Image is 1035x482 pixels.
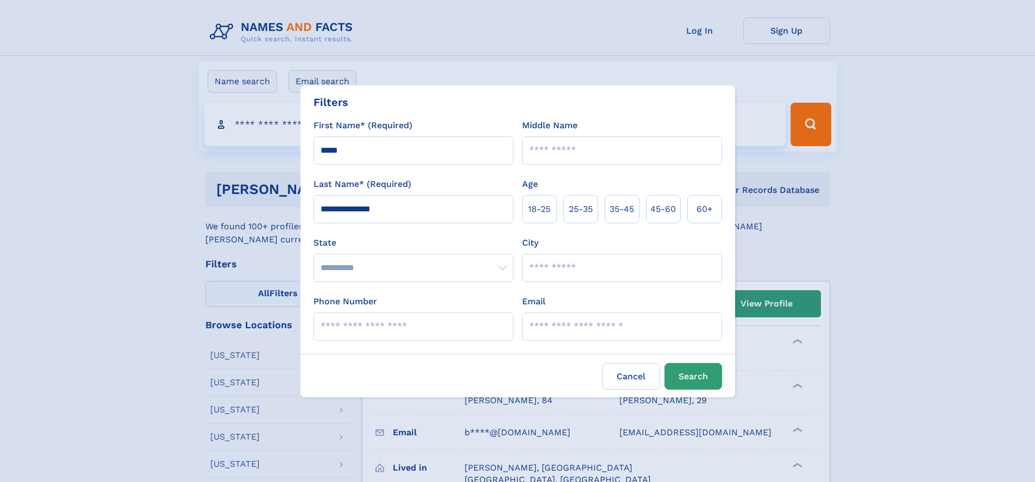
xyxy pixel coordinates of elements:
span: 18‑25 [528,203,550,216]
span: 35‑45 [610,203,634,216]
label: Email [522,295,545,308]
label: Last Name* (Required) [313,178,411,191]
label: Age [522,178,538,191]
span: 25‑35 [569,203,593,216]
label: State [313,236,513,249]
span: 60+ [697,203,713,216]
label: First Name* (Required) [313,119,412,132]
span: 45‑60 [650,203,676,216]
div: Filters [313,94,348,110]
button: Search [664,363,722,390]
label: City [522,236,538,249]
label: Phone Number [313,295,377,308]
label: Middle Name [522,119,578,132]
label: Cancel [603,363,660,390]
